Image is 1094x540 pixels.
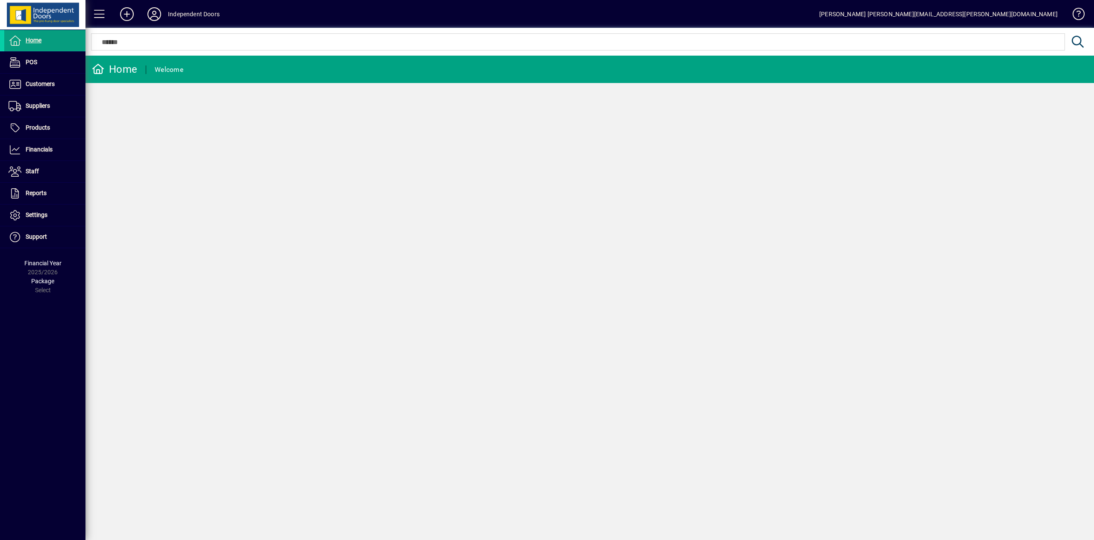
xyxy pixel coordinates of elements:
span: Financial Year [24,260,62,267]
a: POS [4,52,85,73]
div: [PERSON_NAME] [PERSON_NAME][EMAIL_ADDRESS][PERSON_NAME][DOMAIN_NAME] [819,7,1058,21]
span: POS [26,59,37,65]
a: Financials [4,139,85,160]
a: Customers [4,74,85,95]
span: Reports [26,190,47,196]
span: Package [31,278,54,285]
a: Settings [4,205,85,226]
span: Staff [26,168,39,175]
a: Suppliers [4,95,85,117]
div: Home [92,62,137,76]
span: Support [26,233,47,240]
a: Knowledge Base [1066,2,1083,30]
span: Settings [26,211,47,218]
a: Products [4,117,85,139]
button: Add [113,6,141,22]
span: Home [26,37,41,44]
span: Suppliers [26,102,50,109]
button: Profile [141,6,168,22]
div: Welcome [155,63,183,77]
span: Products [26,124,50,131]
a: Staff [4,161,85,182]
a: Reports [4,183,85,204]
a: Support [4,226,85,248]
span: Financials [26,146,53,153]
div: Independent Doors [168,7,220,21]
span: Customers [26,80,55,87]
